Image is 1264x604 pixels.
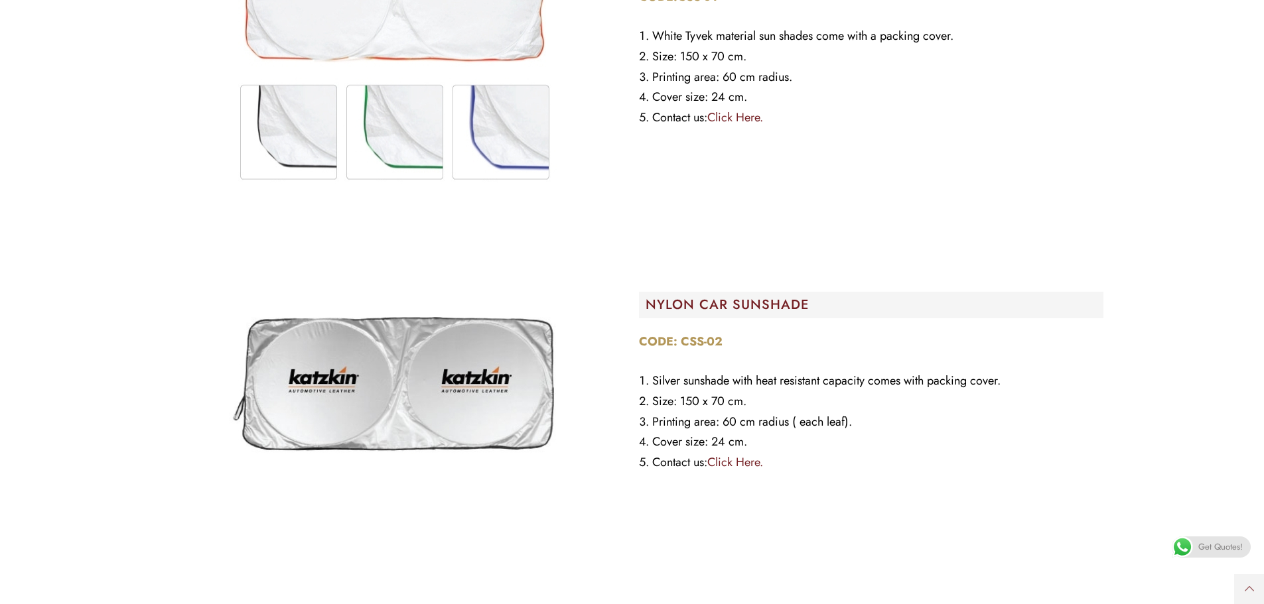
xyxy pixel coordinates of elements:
[652,393,746,410] span: Size: 150 x 70 cm.
[639,107,1103,128] li: Contact us:
[652,68,792,86] span: Printing area: 60 cm radius.
[707,453,763,471] a: Click Here.
[652,372,1001,389] span: Silver sunshade with heat resistant capacity comes with packing cover.
[639,452,1103,473] li: Contact us:
[652,88,747,105] span: Cover size: 24 cm.
[1198,536,1243,558] span: Get Quotes!
[652,433,747,450] span: Cover size: 24 cm.
[652,48,746,65] span: Size: 150 x 70 cm.
[652,27,953,44] span: White Tyvek material sun shades come with a packing cover.
[652,413,852,430] span: Printing area: 60 cm radius ( each leaf).
[639,333,723,350] strong: CODE: CSS-02
[707,109,763,126] a: Click Here.
[646,298,1103,312] h2: NYLON CAR SUNSHADE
